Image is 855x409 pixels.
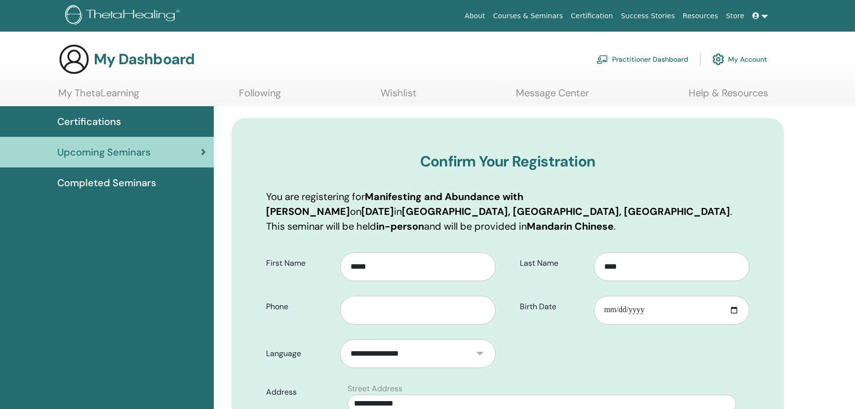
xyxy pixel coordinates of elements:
[57,175,156,190] span: Completed Seminars
[259,344,340,363] label: Language
[266,190,523,218] b: Manifesting and Abundance with [PERSON_NAME]
[57,145,151,160] span: Upcoming Seminars
[527,220,614,233] b: Mandarin Chinese
[381,87,417,106] a: Wishlist
[679,7,722,25] a: Resources
[376,220,424,233] b: in-person
[617,7,679,25] a: Success Stories
[489,7,567,25] a: Courses & Seminars
[361,205,394,218] b: [DATE]
[259,254,340,273] label: First Name
[512,254,594,273] label: Last Name
[259,383,342,402] label: Address
[722,7,748,25] a: Store
[689,87,768,106] a: Help & Resources
[57,114,121,129] span: Certifications
[266,153,749,170] h3: Confirm Your Registration
[596,48,688,70] a: Practitioner Dashboard
[259,297,340,316] label: Phone
[239,87,281,106] a: Following
[266,189,749,234] p: You are registering for on in . This seminar will be held and will be provided in .
[712,51,724,68] img: cog.svg
[512,297,594,316] label: Birth Date
[348,383,402,395] label: Street Address
[596,55,608,64] img: chalkboard-teacher.svg
[58,43,90,75] img: generic-user-icon.jpg
[402,205,730,218] b: [GEOGRAPHIC_DATA], [GEOGRAPHIC_DATA], [GEOGRAPHIC_DATA]
[567,7,617,25] a: Certification
[58,87,139,106] a: My ThetaLearning
[516,87,589,106] a: Message Center
[461,7,489,25] a: About
[94,50,194,68] h3: My Dashboard
[65,5,183,27] img: logo.png
[712,48,767,70] a: My Account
